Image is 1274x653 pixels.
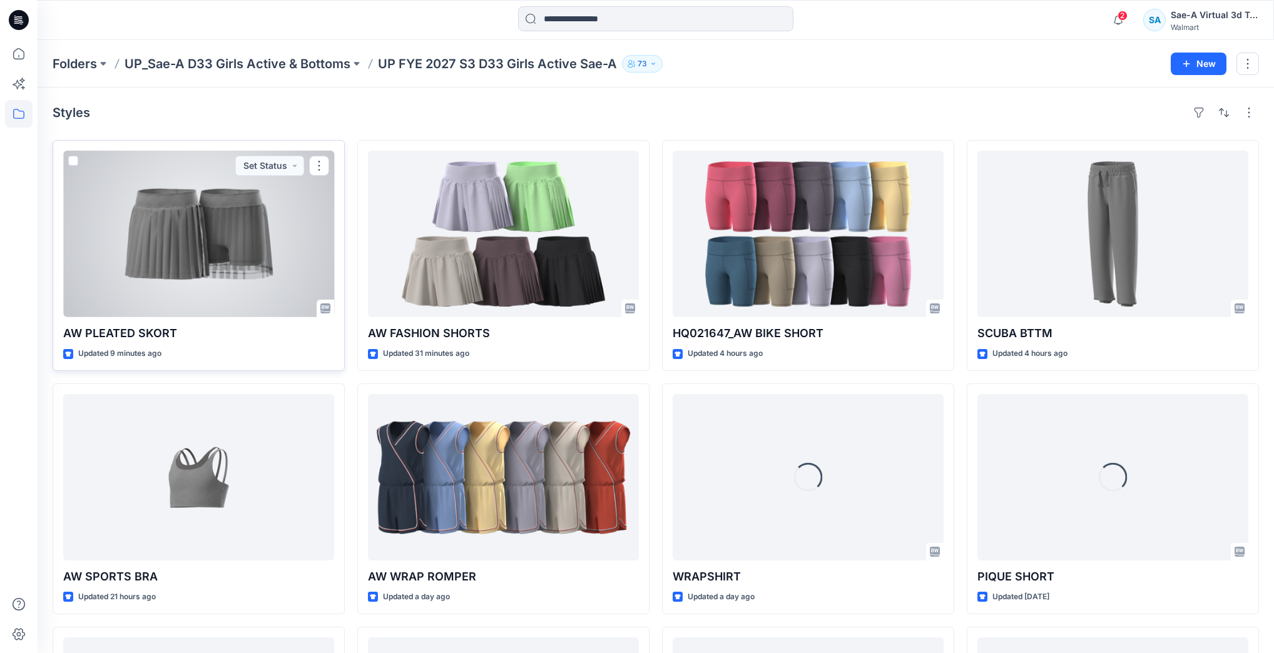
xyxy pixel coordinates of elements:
[368,151,639,317] a: AW FASHION SHORTS
[673,568,944,585] p: WRAPSHIRT
[673,325,944,342] p: HQ021647_AW BIKE SHORT
[688,590,755,604] p: Updated a day ago
[1171,8,1258,23] div: Sae-A Virtual 3d Team
[992,347,1068,360] p: Updated 4 hours ago
[53,105,90,120] h4: Styles
[1118,11,1128,21] span: 2
[977,325,1248,342] p: SCUBA BTTM
[1143,9,1166,31] div: SA
[63,394,334,560] a: AW SPORTS BRA
[977,151,1248,317] a: SCUBA BTTM
[53,55,97,73] a: Folders
[63,151,334,317] a: AW PLEATED SKORT
[977,568,1248,585] p: PIQUE SHORT
[1171,53,1226,75] button: New
[368,394,639,560] a: AW WRAP ROMPER
[688,347,763,360] p: Updated 4 hours ago
[383,347,469,360] p: Updated 31 minutes ago
[992,590,1049,604] p: Updated [DATE]
[63,568,334,585] p: AW SPORTS BRA
[78,347,161,360] p: Updated 9 minutes ago
[622,55,663,73] button: 73
[368,325,639,342] p: AW FASHION SHORTS
[673,151,944,317] a: HQ021647_AW BIKE SHORT
[368,568,639,585] p: AW WRAP ROMPER
[638,57,647,71] p: 73
[125,55,350,73] a: UP_Sae-A D33 Girls Active & Bottoms
[78,590,156,604] p: Updated 21 hours ago
[378,55,617,73] p: UP FYE 2027 S3 D33 Girls Active Sae-A
[63,325,334,342] p: AW PLEATED SKORT
[1171,23,1258,32] div: Walmart
[383,590,450,604] p: Updated a day ago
